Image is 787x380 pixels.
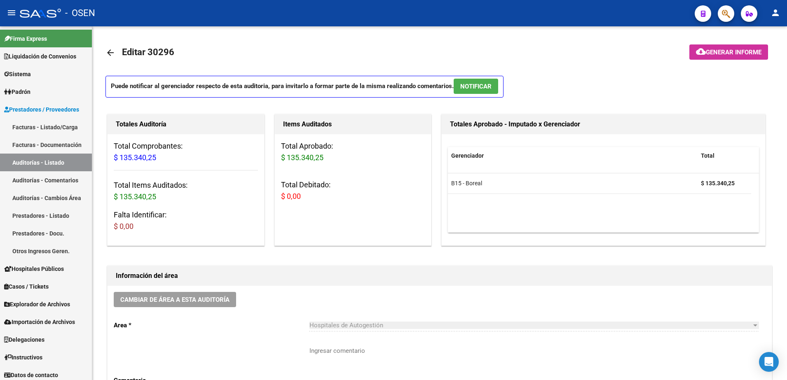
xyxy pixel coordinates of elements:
[281,179,425,202] h3: Total Debitado:
[4,105,79,114] span: Prestadores / Proveedores
[759,352,779,372] div: Open Intercom Messenger
[4,335,45,344] span: Delegaciones
[4,282,49,291] span: Casos / Tickets
[4,70,31,79] span: Sistema
[4,300,70,309] span: Explorador de Archivos
[460,83,492,90] span: NOTIFICAR
[4,87,30,96] span: Padrón
[689,44,768,60] button: Generar informe
[771,8,780,18] mat-icon: person
[65,4,95,22] span: - OSEN
[116,269,764,282] h1: Información del área
[283,118,423,131] h1: Items Auditados
[105,76,504,98] p: Puede notificar al gerenciador respecto de esta auditoria, para invitarlo a formar parte de la mi...
[114,209,258,232] h3: Falta Identificar:
[105,48,115,58] mat-icon: arrow_back
[706,49,761,56] span: Generar informe
[701,180,735,187] strong: $ 135.340,25
[114,192,156,201] span: $ 135.340,25
[122,47,174,57] span: Editar 30296
[120,296,230,303] span: Cambiar de área a esta auditoría
[451,180,482,187] span: B15 - Boreal
[309,322,383,329] span: Hospitales de Autogestión
[451,152,484,159] span: Gerenciador
[4,52,76,61] span: Liquidación de Convenios
[696,47,706,56] mat-icon: cloud_download
[114,153,156,162] span: $ 135.340,25
[4,264,64,273] span: Hospitales Públicos
[454,79,498,94] button: NOTIFICAR
[114,140,258,163] h3: Total Comprobantes:
[114,321,309,330] p: Area *
[448,147,698,165] datatable-header-cell: Gerenciador
[4,317,75,326] span: Importación de Archivos
[4,34,47,43] span: Firma Express
[281,192,301,200] span: $ 0,00
[7,8,16,18] mat-icon: menu
[116,118,256,131] h1: Totales Auditoría
[450,118,757,131] h1: Totales Aprobado - Imputado x Gerenciador
[701,152,714,159] span: Total
[114,292,236,307] button: Cambiar de área a esta auditoría
[281,153,323,162] span: $ 135.340,25
[698,147,751,165] datatable-header-cell: Total
[4,371,58,380] span: Datos de contacto
[114,222,134,231] span: $ 0,00
[114,180,258,203] h3: Total Items Auditados:
[4,353,42,362] span: Instructivos
[281,140,425,163] h3: Total Aprobado:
